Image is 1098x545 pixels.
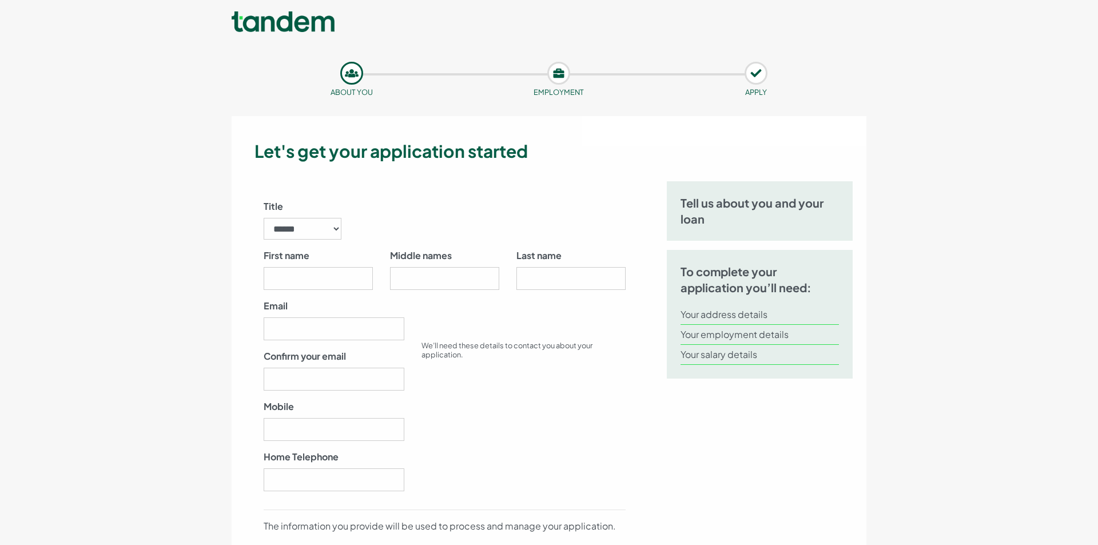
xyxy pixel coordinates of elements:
li: Your address details [681,305,839,325]
h3: Let's get your application started [254,139,862,163]
small: We’ll need these details to contact you about your application. [421,341,592,359]
small: APPLY [745,87,767,97]
h5: Tell us about you and your loan [681,195,839,227]
label: Last name [516,249,562,262]
label: Title [264,200,283,213]
small: About you [331,87,373,97]
label: First name [264,249,309,262]
p: The information you provide will be used to process and manage your application. [264,519,626,533]
label: Middle names [390,249,452,262]
label: Confirm your email [264,349,346,363]
label: Email [264,299,288,313]
label: Mobile [264,400,294,413]
label: Home Telephone [264,450,339,464]
li: Your salary details [681,345,839,365]
small: Employment [534,87,584,97]
li: Your employment details [681,325,839,345]
h5: To complete your application you’ll need: [681,264,839,296]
